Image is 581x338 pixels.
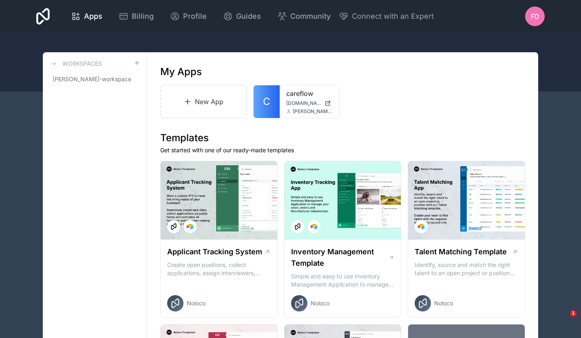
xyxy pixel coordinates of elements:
[570,310,577,317] span: 1
[311,299,329,307] span: Noloco
[64,7,109,25] a: Apps
[53,75,131,83] span: [PERSON_NAME]-workspace
[49,72,140,87] a: [PERSON_NAME]-workspace
[291,246,389,269] h1: Inventory Management Template
[271,7,337,25] a: Community
[290,11,331,22] span: Community
[167,261,271,277] p: Create open positions, collect applications, assign interviewers, centralise candidate feedback a...
[293,108,333,115] span: [PERSON_NAME][EMAIL_ADDRESS][DOMAIN_NAME]
[263,95,270,108] span: C
[160,146,525,154] p: Get started with one of our ready-made templates
[531,11,539,21] span: FD
[236,11,261,22] span: Guides
[415,261,518,277] p: Identify, source and match the right talent to an open project or position with our Talent Matchi...
[254,85,280,118] a: C
[311,223,317,230] img: Airtable Logo
[160,65,202,78] h1: My Apps
[160,85,247,118] a: New App
[112,7,160,25] a: Billing
[286,89,333,98] a: careflow
[216,7,267,25] a: Guides
[187,223,193,230] img: Airtable Logo
[352,11,434,22] span: Connect with an Expert
[160,131,525,145] h1: Templates
[415,246,507,258] h1: Talent Matching Template
[187,299,205,307] span: Noloco
[84,11,102,22] span: Apps
[163,7,213,25] a: Profile
[418,223,424,230] img: Airtable Logo
[49,59,102,69] a: Workspaces
[286,100,333,107] a: [DOMAIN_NAME]
[339,11,434,22] button: Connect with an Expert
[167,246,262,258] h1: Applicant Tracking System
[291,272,395,289] p: Simple and easy to use Inventory Management Application to manage your stock, orders and Manufact...
[132,11,154,22] span: Billing
[183,11,207,22] span: Profile
[434,299,453,307] span: Noloco
[286,100,321,107] span: [DOMAIN_NAME]
[553,310,573,330] iframe: Intercom live chat
[62,60,102,68] h3: Workspaces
